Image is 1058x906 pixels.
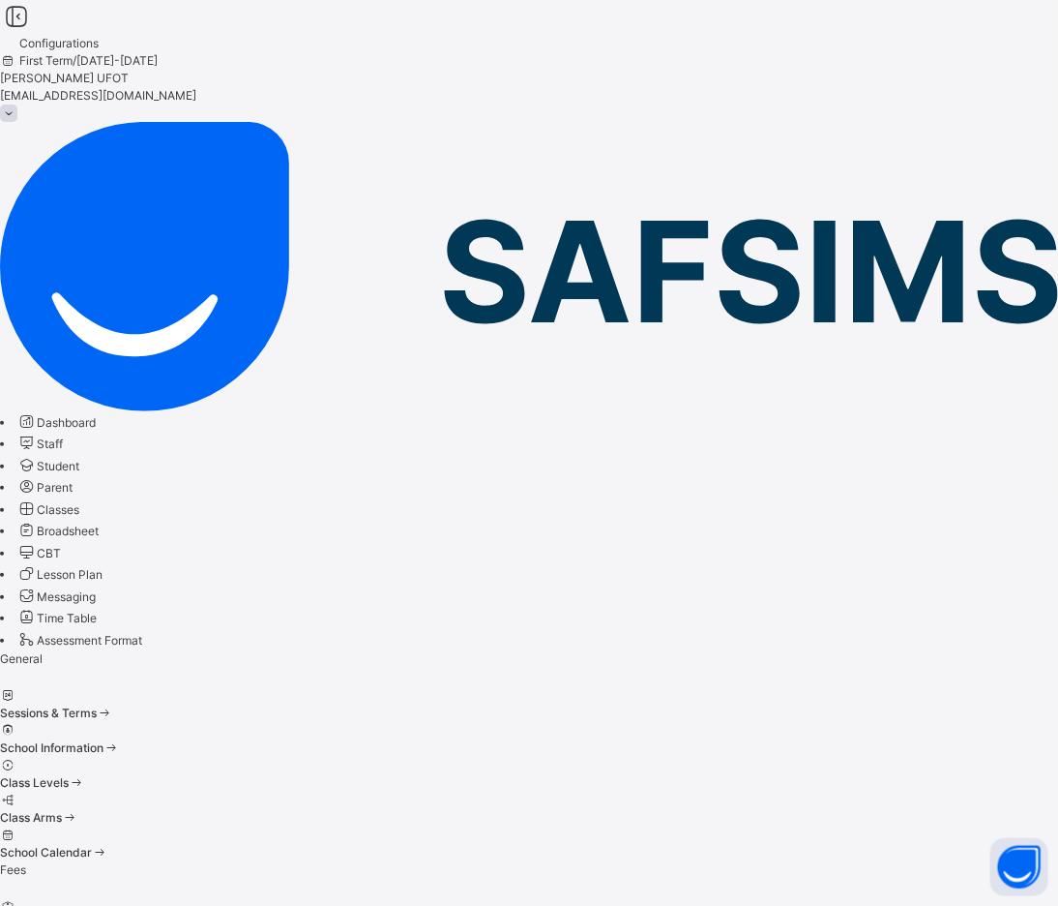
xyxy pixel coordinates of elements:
[16,633,142,648] a: Assessment Format
[16,480,73,495] a: Parent
[37,480,73,495] span: Parent
[16,524,99,538] a: Broadsheet
[37,524,99,538] span: Broadsheet
[16,567,103,582] a: Lesson Plan
[16,437,63,451] a: Staff
[16,589,96,604] a: Messaging
[37,633,142,648] span: Assessment Format
[37,546,61,560] span: CBT
[16,546,61,560] a: CBT
[37,437,63,451] span: Staff
[37,589,96,604] span: Messaging
[990,838,1048,896] button: Open asap
[19,36,99,50] span: Configurations
[37,611,97,625] span: Time Table
[16,459,79,473] a: Student
[37,459,79,473] span: Student
[37,415,96,430] span: Dashboard
[37,502,79,517] span: Classes
[16,415,96,430] a: Dashboard
[16,502,79,517] a: Classes
[16,611,97,625] a: Time Table
[37,567,103,582] span: Lesson Plan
